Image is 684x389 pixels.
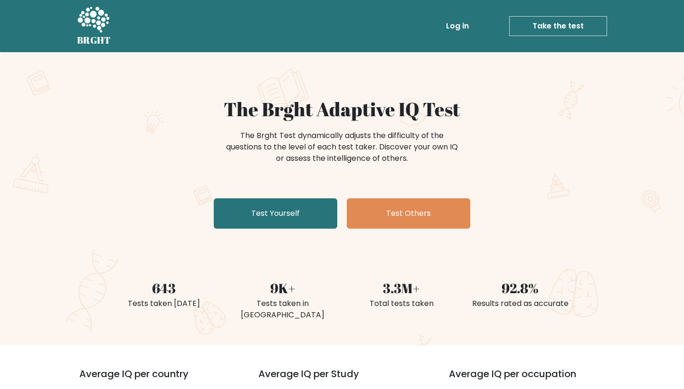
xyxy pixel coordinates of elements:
h5: BRGHT [77,35,111,46]
a: Test Others [347,198,470,229]
div: Tests taken [DATE] [110,298,218,309]
a: Test Yourself [214,198,337,229]
div: 92.8% [466,278,574,298]
h1: The Brght Adaptive IQ Test [110,98,574,120]
a: Log in [442,17,473,36]
a: Take the test [509,16,607,36]
div: Total tests taken [348,298,455,309]
a: BRGHT [77,4,111,48]
div: 9K+ [229,278,336,298]
div: Results rated as accurate [466,298,574,309]
div: 643 [110,278,218,298]
div: 3.3M+ [348,278,455,298]
div: Tests taken in [GEOGRAPHIC_DATA] [229,298,336,321]
div: The Brght Test dynamically adjusts the difficulty of the questions to the level of each test take... [223,130,461,164]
